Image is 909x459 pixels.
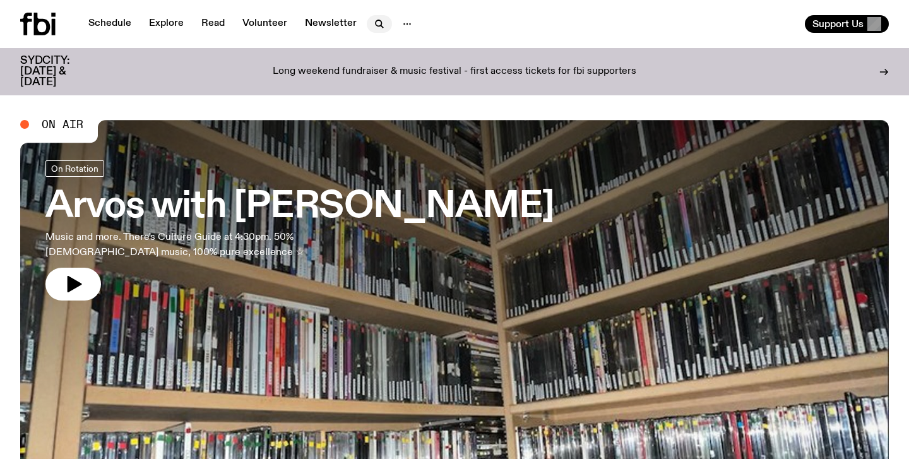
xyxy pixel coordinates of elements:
a: Volunteer [235,15,295,33]
h3: SYDCITY: [DATE] & [DATE] [20,56,101,88]
a: Schedule [81,15,139,33]
a: Explore [141,15,191,33]
a: Read [194,15,232,33]
span: Support Us [812,18,864,30]
p: Long weekend fundraiser & music festival - first access tickets for fbi supporters [273,66,636,78]
button: Support Us [805,15,889,33]
span: On Air [42,119,83,130]
span: On Rotation [51,164,98,173]
a: Arvos with [PERSON_NAME]Music and more. There's Culture Guide at 4:30pm. 50% [DEMOGRAPHIC_DATA] m... [45,160,554,301]
a: On Rotation [45,160,104,177]
p: Music and more. There's Culture Guide at 4:30pm. 50% [DEMOGRAPHIC_DATA] music, 100% pure excellen... [45,230,369,260]
a: Newsletter [297,15,364,33]
h3: Arvos with [PERSON_NAME] [45,189,554,225]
